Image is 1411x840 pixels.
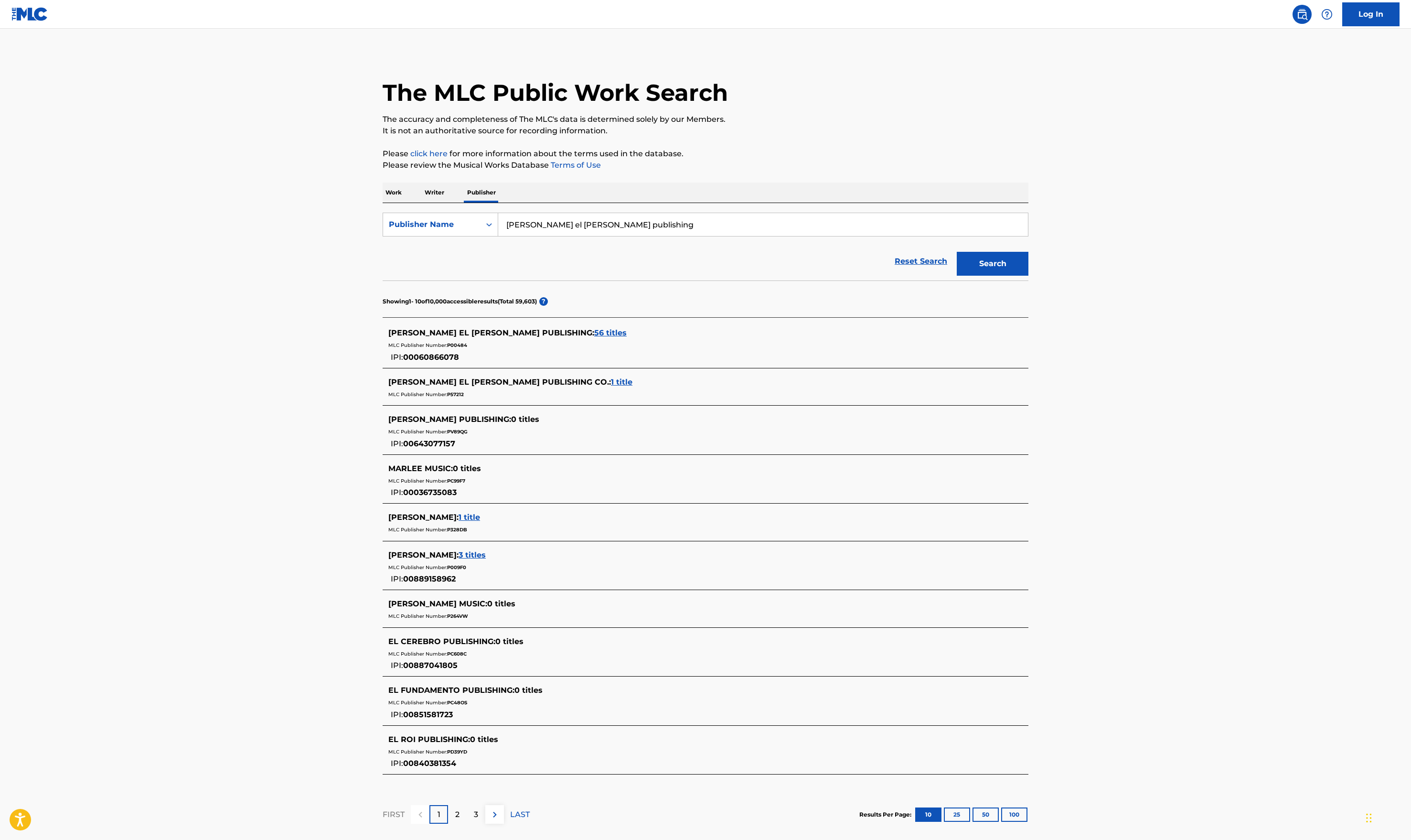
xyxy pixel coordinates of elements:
span: 56 titles [594,328,627,337]
h1: The MLC Public Work Search [383,78,728,107]
span: PC99F7 [447,478,465,484]
span: IPI: [391,488,403,497]
img: help [1321,9,1333,20]
span: 00036735083 [403,488,457,497]
span: MLC Publisher Number: [388,651,447,657]
iframe: Chat Widget [1363,794,1411,840]
span: P009F0 [447,564,466,571]
span: IPI: [391,439,403,448]
span: EL ROI PUBLISHING : [388,735,470,744]
p: Results Per Page: [859,810,914,819]
span: [PERSON_NAME] : [388,513,459,522]
span: P264VW [447,613,468,619]
span: 0 titles [453,464,481,473]
span: IPI: [391,710,403,719]
span: 1 title [459,513,480,522]
span: EL CEREBRO PUBLISHING : [388,637,495,646]
span: 0 titles [487,599,515,608]
div: Publisher Name [389,219,475,230]
span: 0 titles [514,686,543,695]
span: 00887041805 [403,661,458,670]
span: IPI: [391,661,403,670]
p: FIRST [383,809,405,820]
span: 3 titles [459,550,486,560]
span: PV89QG [447,429,468,435]
span: IPI: [391,759,403,768]
img: right [489,809,501,820]
span: IPI: [391,574,403,583]
p: LAST [510,809,530,820]
span: MLC Publisher Number: [388,700,447,706]
p: Showing 1 - 10 of 10,000 accessible results (Total 59,603 ) [383,297,537,306]
span: PC608C [447,651,467,657]
span: MLC Publisher Number: [388,527,447,533]
span: EL FUNDAMENTO PUBLISHING : [388,686,514,695]
span: [PERSON_NAME] EL [PERSON_NAME] PUBLISHING : [388,328,594,337]
a: Public Search [1293,5,1312,24]
button: Search [957,252,1028,276]
a: Terms of Use [549,161,601,170]
span: [PERSON_NAME] MUSIC : [388,599,487,608]
span: MLC Publisher Number: [388,613,447,619]
button: 10 [915,808,941,822]
button: 50 [973,808,999,822]
span: IPI: [391,353,403,362]
span: 0 titles [495,637,524,646]
a: click here [410,149,448,158]
a: Reset Search [890,251,952,272]
span: MLC Publisher Number: [388,749,447,755]
span: 0 titles [470,735,498,744]
span: PC48OS [447,700,467,706]
a: Log In [1342,2,1400,26]
p: 2 [455,809,460,820]
button: 100 [1001,808,1027,822]
span: MARLEE MUSIC : [388,464,453,473]
span: 00840381354 [403,759,456,768]
span: MLC Publisher Number: [388,429,447,435]
img: MLC Logo [11,7,48,21]
span: 00643077157 [403,439,455,448]
span: 0 titles [511,415,539,424]
span: P328DB [447,527,467,533]
p: Writer [422,183,447,203]
span: P57212 [447,391,464,398]
p: 1 [438,809,440,820]
p: Publisher [464,183,499,203]
p: Please for more information about the terms used in the database. [383,148,1028,160]
span: 00060866078 [403,353,459,362]
span: PD39YD [447,749,467,755]
p: 3 [474,809,478,820]
span: 1 title [611,377,632,387]
img: search [1296,9,1308,20]
span: ? [539,297,548,306]
span: P00484 [447,342,467,348]
p: It is not an authoritative source for recording information. [383,125,1028,137]
span: [PERSON_NAME] : [388,550,459,560]
span: MLC Publisher Number: [388,564,447,571]
form: Search Form [383,213,1028,280]
span: MLC Publisher Number: [388,391,447,398]
p: The accuracy and completeness of The MLC's data is determined solely by our Members. [383,114,1028,125]
span: [PERSON_NAME] PUBLISHING : [388,415,511,424]
button: 25 [944,808,970,822]
span: 00851581723 [403,710,453,719]
span: MLC Publisher Number: [388,478,447,484]
div: Help [1317,5,1336,24]
p: Please review the Musical Works Database [383,160,1028,171]
div: Drag [1366,804,1372,832]
span: [PERSON_NAME] EL [PERSON_NAME] PUBLISHING CO. : [388,377,611,387]
span: MLC Publisher Number: [388,342,447,348]
span: 00889158962 [403,574,456,583]
p: Work [383,183,405,203]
